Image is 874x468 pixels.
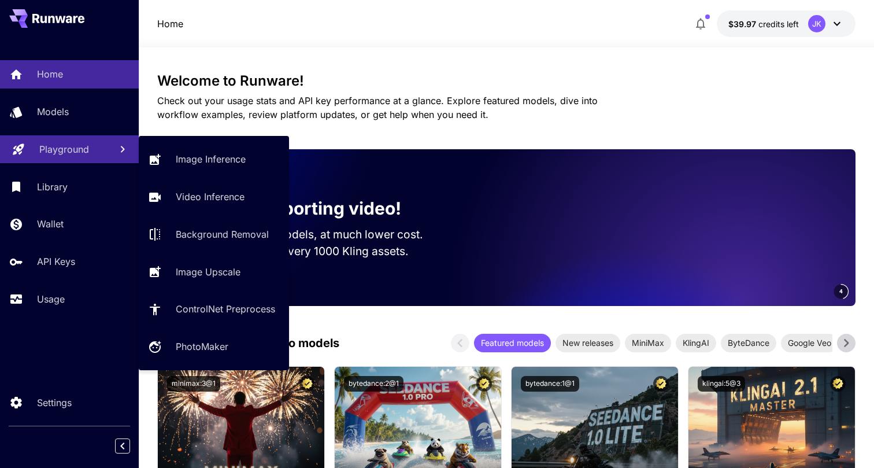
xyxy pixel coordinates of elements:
[157,17,183,31] p: Home
[625,337,671,349] span: MiniMax
[139,295,289,323] a: ControlNet Preprocess
[37,217,64,231] p: Wallet
[728,19,758,29] span: $39.97
[299,376,315,392] button: Certified Model – Vetted for best performance and includes a commercial license.
[176,340,228,353] p: PhotoMaker
[839,287,843,296] span: 4
[139,220,289,249] a: Background Removal
[698,376,745,392] button: klingai:5@3
[37,180,68,194] p: Library
[474,337,551,349] span: Featured models
[781,337,838,349] span: Google Veo
[176,226,445,243] p: Run the best video models, at much lower cost.
[176,302,275,316] p: ControlNet Preprocess
[157,17,183,31] nav: breadcrumb
[37,105,69,119] p: Models
[653,376,669,392] button: Certified Model – Vetted for best performance and includes a commercial license.
[115,438,130,454] button: Collapse sidebar
[555,337,620,349] span: New releases
[176,227,269,241] p: Background Removal
[37,396,72,410] p: Settings
[157,95,598,120] span: Check out your usage stats and API key performance at a glance. Explore featured models, dive int...
[139,333,289,361] a: PhotoMaker
[676,337,716,349] span: KlingAI
[37,67,63,81] p: Home
[758,19,799,29] span: credits left
[139,183,289,211] a: Video Inference
[167,376,220,392] button: minimax:3@1
[728,18,799,30] div: $39.965
[808,15,825,32] div: JK
[476,376,492,392] button: Certified Model – Vetted for best performance and includes a commercial license.
[37,255,75,268] p: API Keys
[139,145,289,174] a: Image Inference
[717,10,856,37] button: $39.965
[176,190,245,204] p: Video Inference
[176,265,240,279] p: Image Upscale
[721,337,776,349] span: ByteDance
[344,376,403,392] button: bytedance:2@1
[176,152,246,166] p: Image Inference
[176,243,445,260] p: Save up to $500 for every 1000 Kling assets.
[139,257,289,286] a: Image Upscale
[521,376,579,392] button: bytedance:1@1
[39,142,89,156] p: Playground
[830,376,846,392] button: Certified Model – Vetted for best performance and includes a commercial license.
[124,436,139,456] div: Collapse sidebar
[208,196,401,222] p: Now supporting video!
[157,73,856,89] h3: Welcome to Runware!
[37,292,65,306] p: Usage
